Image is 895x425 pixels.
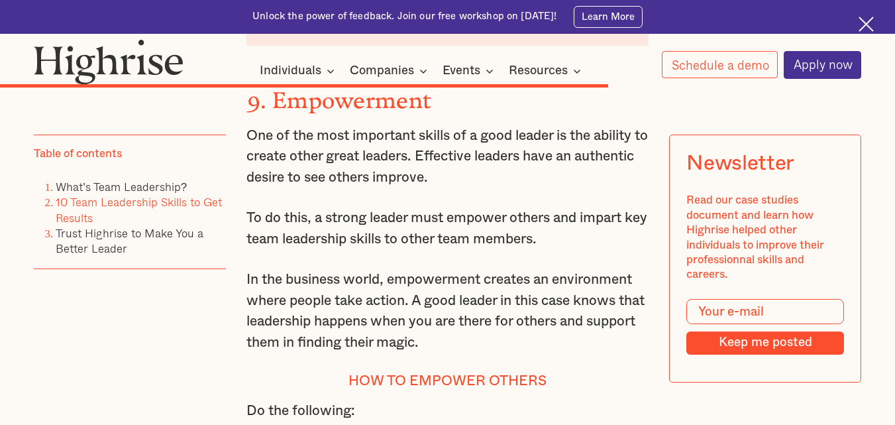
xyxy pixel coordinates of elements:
[509,63,585,79] div: Resources
[784,51,862,79] a: Apply now
[56,193,222,226] a: 10 Team Leadership Skills to Get Results
[350,63,414,79] div: Companies
[56,224,203,257] a: Trust Highrise to Make You a Better Leader
[509,63,568,79] div: Resources
[686,299,844,324] input: Your e-mail
[443,63,480,79] div: Events
[686,332,844,355] input: Keep me posted
[246,269,649,353] p: In the business world, empowerment creates an environment where people take action. A good leader...
[252,10,556,23] div: Unlock the power of feedback. Join our free workshop on [DATE]!
[662,51,778,78] a: Schedule a demo
[246,125,649,188] p: One of the most important skills of a good leader is the ability to create other great leaders. E...
[34,39,184,84] img: Highrise logo
[574,6,643,28] a: Learn More
[686,152,794,176] div: Newsletter
[246,373,649,389] h4: How to Empower Others
[246,400,649,422] p: Do the following:
[686,299,844,355] form: Modal Form
[56,177,187,195] a: What's Team Leadership?
[260,63,339,79] div: Individuals
[859,17,874,32] img: Cross icon
[443,63,498,79] div: Events
[246,88,431,102] strong: 9. Empowerment
[686,193,844,282] div: Read our case studies document and learn how Highrise helped other individuals to improve their p...
[350,63,431,79] div: Companies
[34,147,122,161] div: Table of contents
[260,63,321,79] div: Individuals
[246,208,649,249] p: To do this, a strong leader must empower others and impart key team leadership skills to other te...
